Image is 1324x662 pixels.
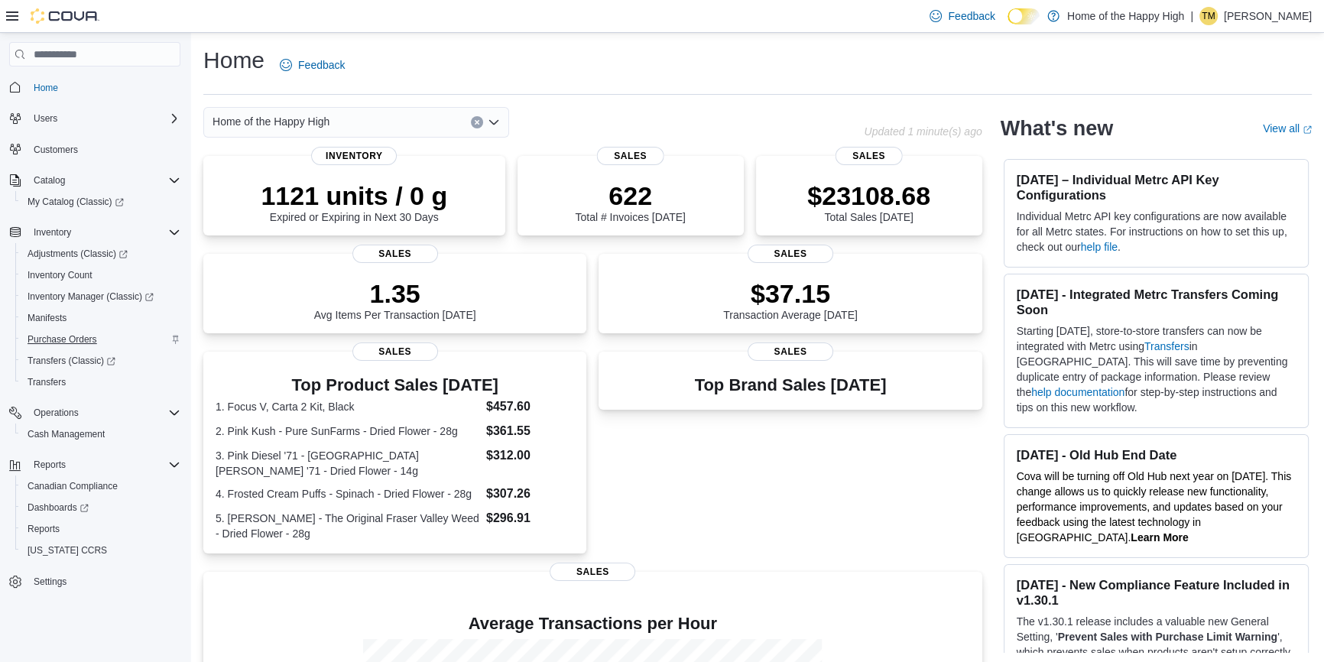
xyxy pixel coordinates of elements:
span: TM [1202,7,1215,25]
a: Dashboards [15,497,187,518]
button: Clear input [471,116,483,128]
dt: 5. [PERSON_NAME] - The Original Fraser Valley Weed - Dried Flower - 28g [216,511,480,541]
a: [US_STATE] CCRS [21,541,113,560]
button: Canadian Compliance [15,475,187,497]
span: Reports [34,459,66,471]
span: Reports [28,456,180,474]
button: Reports [28,456,72,474]
button: Inventory Count [15,264,187,286]
span: Washington CCRS [21,541,180,560]
button: Users [28,109,63,128]
span: Dashboards [21,498,180,517]
button: Customers [3,138,187,161]
a: Transfers [21,373,72,391]
p: 1.35 [314,278,476,309]
span: Home [34,82,58,94]
span: Transfers (Classic) [28,355,115,367]
span: Catalog [28,171,180,190]
p: $37.15 [723,278,858,309]
span: Inventory Manager (Classic) [28,290,154,303]
p: | [1190,7,1193,25]
div: Tristen Mueller [1199,7,1218,25]
span: Settings [34,576,67,588]
div: Avg Items Per Transaction [DATE] [314,278,476,321]
button: Users [3,108,187,129]
span: Purchase Orders [21,330,180,349]
strong: Prevent Sales with Purchase Limit Warning [1058,631,1277,643]
span: Feedback [298,57,345,73]
a: Inventory Count [21,266,99,284]
a: Feedback [274,50,351,80]
span: Transfers (Classic) [21,352,180,370]
span: Sales [352,342,438,361]
span: Operations [34,407,79,419]
h3: Top Brand Sales [DATE] [695,376,887,394]
a: Purchase Orders [21,330,103,349]
span: Canadian Compliance [28,480,118,492]
span: Sales [352,245,438,263]
span: Canadian Compliance [21,477,180,495]
button: Settings [3,570,187,592]
a: Adjustments (Classic) [15,243,187,264]
h4: Average Transactions per Hour [216,615,970,633]
a: Adjustments (Classic) [21,245,134,263]
a: help documentation [1031,386,1124,398]
button: Catalog [28,171,71,190]
span: Reports [21,520,180,538]
button: Inventory [3,222,187,243]
button: [US_STATE] CCRS [15,540,187,561]
a: View allExternal link [1263,122,1312,135]
div: Total # Invoices [DATE] [575,180,685,223]
div: Total Sales [DATE] [807,180,930,223]
p: $23108.68 [807,180,930,211]
span: Adjustments (Classic) [28,248,128,260]
a: Manifests [21,309,73,327]
a: Inventory Manager (Classic) [15,286,187,307]
span: Customers [28,140,180,159]
button: Reports [15,518,187,540]
h3: [DATE] – Individual Metrc API Key Configurations [1017,172,1296,203]
a: Customers [28,141,84,159]
a: Cash Management [21,425,111,443]
span: Settings [28,572,180,591]
a: My Catalog (Classic) [21,193,130,211]
a: Feedback [923,1,1001,31]
span: Dashboards [28,501,89,514]
nav: Complex example [9,70,180,632]
span: My Catalog (Classic) [21,193,180,211]
h1: Home [203,45,264,76]
button: Transfers [15,372,187,393]
a: Settings [28,573,73,591]
p: Individual Metrc API key configurations are now available for all Metrc states. For instructions ... [1017,209,1296,255]
dt: 2. Pink Kush - Pure SunFarms - Dried Flower - 28g [216,423,480,439]
button: Inventory [28,223,77,242]
p: Updated 1 minute(s) ago [864,125,982,138]
p: Home of the Happy High [1067,7,1184,25]
p: Starting [DATE], store-to-store transfers can now be integrated with Metrc using in [GEOGRAPHIC_D... [1017,323,1296,415]
a: My Catalog (Classic) [15,191,187,213]
span: Reports [28,523,60,535]
span: Inventory Count [21,266,180,284]
a: help file [1081,241,1118,253]
input: Dark Mode [1008,8,1040,24]
span: Users [34,112,57,125]
p: [PERSON_NAME] [1224,7,1312,25]
div: Transaction Average [DATE] [723,278,858,321]
h3: [DATE] - Old Hub End Date [1017,447,1296,462]
dd: $296.91 [486,509,574,527]
button: Open list of options [488,116,500,128]
h2: What's new [1001,116,1113,141]
span: My Catalog (Classic) [28,196,124,208]
span: Customers [34,144,78,156]
a: Dashboards [21,498,95,517]
h3: [DATE] - Integrated Metrc Transfers Coming Soon [1017,287,1296,317]
span: Sales [550,563,635,581]
span: Adjustments (Classic) [21,245,180,263]
div: Expired or Expiring in Next 30 Days [261,180,447,223]
dd: $312.00 [486,446,574,465]
button: Home [3,76,187,98]
span: Users [28,109,180,128]
img: Cova [31,8,99,24]
button: Operations [28,404,85,422]
span: Inventory Manager (Classic) [21,287,180,306]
